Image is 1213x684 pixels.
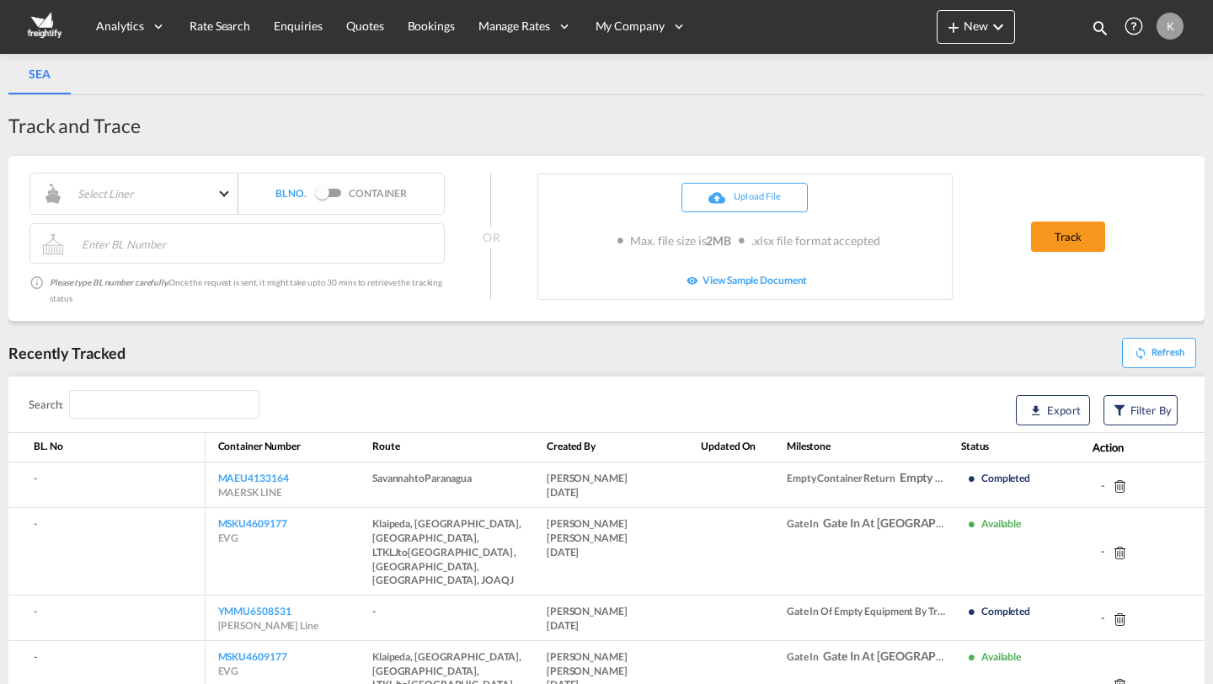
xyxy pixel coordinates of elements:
[50,277,168,287] i: Please type BL number carefully.
[1152,346,1184,357] b: Refresh
[703,273,807,286] span: View Sample Document
[610,231,630,251] md-icon: icon-checkbox-blank-circle
[937,10,1015,44] button: icon-plus 400-fgNewicon-chevron-down
[8,112,1205,139] div: Track and Trace
[218,486,360,500] p: MAERSK LINE
[981,650,1021,663] span: Available
[981,605,1030,617] span: Completed
[1093,544,1114,558] span: -
[274,19,323,33] span: Enquiries
[414,472,425,484] span: to
[774,433,948,462] th: Milestone: activate to sort column ascending
[981,472,1030,484] span: Completed
[731,231,751,251] md-icon: icon-checkbox-blank-circle
[425,472,472,484] span: Paranagua
[1029,403,1043,417] md-icon: icon-download
[819,644,1120,667] md-tooltip: Gate In at [GEOGRAPHIC_DATA], [GEOGRAPHIC_DATA]
[1047,402,1081,419] span: Export
[1114,547,1126,559] md-icon: assets/icons/custom/delete-icon.svg
[50,272,445,304] div: Once the request is sent, it might take upto 30 mins to retrieve the tracking status
[1114,613,1126,626] md-icon: assets/icons/custom/delete-icon.svg
[819,511,1120,534] md-tooltip: Gate In at [GEOGRAPHIC_DATA], [GEOGRAPHIC_DATA]
[43,234,63,254] md-icon: assets/icons/custom/container-new.svg
[315,181,340,206] md-switch: Switch 1
[787,472,1164,484] span: Empty container return
[981,517,1021,530] span: Available
[218,532,360,546] p: EVG
[346,19,383,33] span: Quotes
[688,433,774,462] th: Updated On: activate to sort column ascending
[206,433,360,462] th: Container Number: activate to sort column ascending
[1130,402,1172,419] span: Filter By
[961,469,981,489] md-icon: icon-checkbox-blank-circle
[787,650,1121,663] span: Gate In
[480,227,491,248] div: OR
[63,181,233,206] md-select: Select Liner
[372,517,521,558] span: Klaipeda, [GEOGRAPHIC_DATA], [GEOGRAPHIC_DATA], LTKLJ
[1157,13,1184,40] div: K
[340,187,407,201] span: CONTAINER
[1050,433,1205,462] th: Action: activate to sort column ascending
[25,8,63,45] img: 3d225a30cc1e11efa36889090031b57f.png
[408,19,455,33] span: Bookings
[372,472,414,484] span: Savannah
[534,462,688,507] td: [PERSON_NAME] [DATE]
[218,619,360,633] p: [PERSON_NAME] Line
[1031,222,1105,252] button: Track
[218,605,291,617] a: YMMU6508531
[988,17,1008,37] md-icon: icon-chevron-down
[8,507,206,595] td: -
[218,665,360,679] p: EVG
[681,183,808,212] button: icon-cloud-uploadUpload File
[706,233,731,248] b: 2MB
[534,595,688,640] td: [PERSON_NAME] [DATE]
[360,433,534,462] th: Route: activate to sort column ascending
[218,650,287,663] a: MSKU4609177
[218,472,289,484] a: MAEU4133164
[1134,346,1147,360] md-icon: icon-sync
[1093,611,1114,624] span: -
[534,507,688,595] td: [PERSON_NAME] [PERSON_NAME] [DATE]
[961,602,981,623] md-icon: icon-checkbox-blank-circle
[69,390,259,419] input: Search:
[1091,19,1109,44] div: icon-magnify
[372,546,516,587] span: [GEOGRAPHIC_DATA] , [GEOGRAPHIC_DATA], [GEOGRAPHIC_DATA], JOAQJ
[734,190,781,201] span: Upload File
[96,18,144,35] span: Analytics
[961,648,981,668] md-icon: icon-checkbox-blank-circle
[29,272,50,292] md-icon: icon-information-outline
[943,19,1008,33] span: New
[708,189,725,206] md-icon: icon-cloud-upload
[1093,478,1114,492] span: -
[275,187,315,201] span: BL NO.
[8,343,606,364] div: Recently Tracked
[751,232,879,249] p: .xlsx file format accepted
[1016,395,1090,425] button: icon-downloadExport
[80,229,442,254] input: Enter BL Number
[478,18,550,35] span: Manage Rates
[787,517,1121,530] span: Gate In
[43,184,63,204] md-icon: assets/icons/custom/boat-from-front-view.svg
[218,517,287,530] a: MSKU4609177
[8,54,71,94] md-tab-item: SEA
[8,54,88,94] md-pagination-wrapper: Use the left and right arrow keys to navigate between tabs
[943,17,964,37] md-icon: icon-plus 400-fg
[596,18,665,35] span: My Company
[1122,338,1196,368] button: icon-syncRefresh
[1119,12,1157,42] div: Help
[1119,12,1148,40] span: Help
[1103,395,1178,425] button: icon-filterFilter By
[8,595,206,640] td: -
[29,390,259,419] label: Search:
[398,546,408,558] span: to
[961,515,981,535] md-icon: icon-checkbox-blank-circle
[948,433,1050,462] th: Status: activate to sort column ascending
[895,466,1164,489] md-tooltip: Empty container return at [GEOGRAPHIC_DATA]
[8,462,206,507] td: -
[1114,480,1126,493] md-icon: assets/icons/custom/delete-icon.svg
[682,270,703,291] md-icon: icon-eye
[1091,19,1109,37] md-icon: icon-magnify
[8,433,206,462] th: BL. No: activate to sort column descending
[534,433,688,462] th: Created by: activate to sort column ascending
